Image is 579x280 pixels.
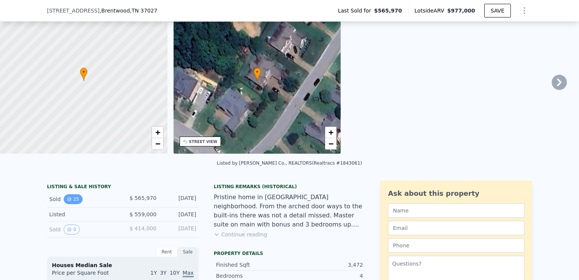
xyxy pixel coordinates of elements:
[388,221,524,235] input: Email
[517,3,532,18] button: Show Options
[47,184,199,191] div: LISTING & SALE HISTORY
[214,184,365,190] div: Listing Remarks (Historical)
[254,68,261,81] div: •
[447,8,475,14] span: $977,000
[163,225,196,234] div: [DATE]
[52,261,194,269] div: Houses Median Sale
[214,193,365,229] div: Pristine home in [GEOGRAPHIC_DATA] neighborhood. From the arched door ways to the built-ins there...
[47,7,100,14] span: [STREET_ADDRESS]
[152,127,163,138] a: Zoom in
[150,270,157,276] span: 1Y
[160,270,166,276] span: 3Y
[177,247,199,257] div: Sale
[183,270,194,277] span: Max
[374,7,402,14] span: $565,970
[64,225,80,234] button: View historical data
[484,4,511,17] button: SAVE
[216,272,289,280] div: Bedrooms
[155,139,160,148] span: −
[163,211,196,218] div: [DATE]
[49,225,117,234] div: Sold
[130,8,157,14] span: , TN 37027
[289,261,363,269] div: 3,472
[130,225,156,231] span: $ 414,000
[214,231,267,238] button: Continue reading
[216,261,289,269] div: Finished Sqft
[388,203,524,218] input: Name
[254,69,261,76] span: •
[415,7,447,14] span: Lotside ARV
[130,195,156,201] span: $ 565,970
[152,138,163,149] a: Zoom out
[156,247,177,257] div: Rent
[189,139,218,145] div: STREET VIEW
[217,160,362,166] div: Listed by [PERSON_NAME] Co., REALTORS (Realtracs #1843061)
[338,7,374,14] span: Last Sold for
[155,127,160,137] span: +
[329,127,333,137] span: +
[347,8,514,154] img: Sale: 145209290 Parcel: 90506308
[163,194,196,204] div: [DATE]
[49,211,117,218] div: Listed
[329,139,333,148] span: −
[170,270,180,276] span: 10Y
[130,211,156,217] span: $ 559,000
[289,272,363,280] div: 4
[49,194,117,204] div: Sold
[80,68,88,81] div: •
[388,238,524,253] input: Phone
[214,250,365,256] div: Property details
[64,194,82,204] button: View historical data
[80,69,88,76] span: •
[388,188,524,199] div: Ask about this property
[100,7,157,14] span: , Brentwood
[325,138,336,149] a: Zoom out
[325,127,336,138] a: Zoom in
